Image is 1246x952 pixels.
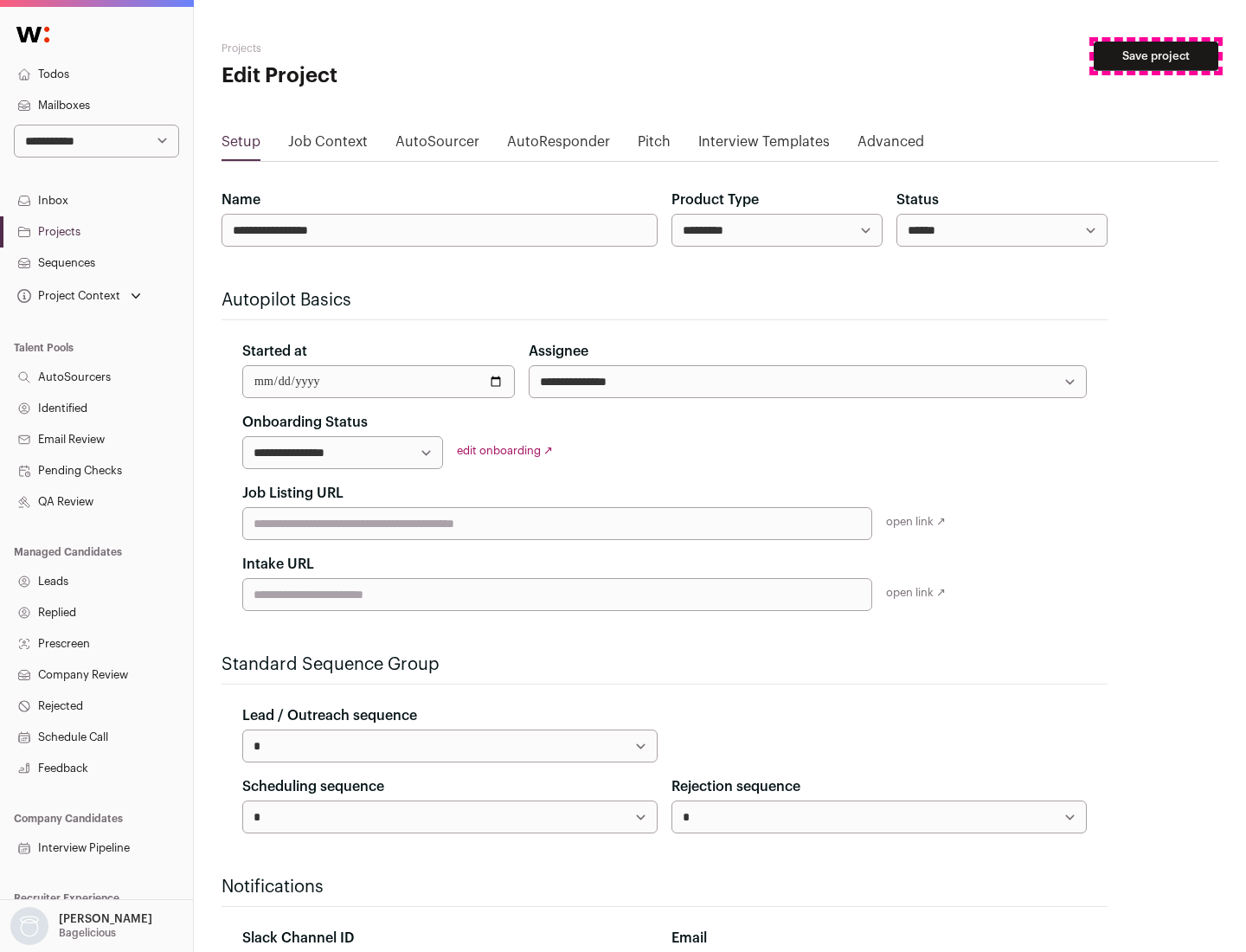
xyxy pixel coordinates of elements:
[242,483,344,504] label: Job Listing URL
[222,132,260,159] a: Setup
[14,289,120,303] div: Project Context
[222,288,1108,312] h2: Autopilot Basics
[529,341,588,362] label: Assignee
[7,17,59,52] img: Wellfound
[698,132,830,159] a: Interview Templates
[14,284,145,308] button: Open dropdown
[242,928,354,949] label: Slack Channel ID
[671,776,800,797] label: Rejection sequence
[222,62,554,90] h1: Edit Project
[242,554,314,575] label: Intake URL
[222,190,260,210] label: Name
[242,341,307,362] label: Started at
[395,132,479,159] a: AutoSourcer
[896,190,939,210] label: Status
[59,926,116,940] p: Bagelicious
[7,907,156,945] button: Open dropdown
[288,132,368,159] a: Job Context
[222,42,554,55] h2: Projects
[242,705,417,726] label: Lead / Outreach sequence
[59,912,152,926] p: [PERSON_NAME]
[457,445,553,456] a: edit onboarding ↗
[222,875,1108,899] h2: Notifications
[1094,42,1218,71] button: Save project
[242,412,368,433] label: Onboarding Status
[10,907,48,945] img: nopic.png
[242,776,384,797] label: Scheduling sequence
[222,653,1108,677] h2: Standard Sequence Group
[857,132,924,159] a: Advanced
[638,132,671,159] a: Pitch
[671,190,759,210] label: Product Type
[671,928,1087,949] div: Email
[507,132,610,159] a: AutoResponder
